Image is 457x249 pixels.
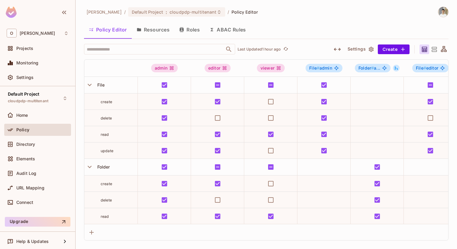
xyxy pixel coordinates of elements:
[355,64,391,72] span: Folder#admin
[16,113,28,118] span: Home
[378,44,410,54] button: Create
[101,132,109,137] span: read
[16,142,35,147] span: Directory
[283,46,288,52] span: refresh
[358,66,380,70] span: a...
[101,149,113,153] span: update
[438,7,448,17] img: Omer Zuarets
[358,65,374,70] span: Folder
[416,66,438,70] span: editor
[16,61,39,65] span: Monitoring
[6,7,17,18] img: SReyMgAAAABJRU5ErkJggg==
[16,171,36,176] span: Audit Log
[371,65,374,70] span: #
[238,47,281,52] p: Last Updated 1 hour ago
[5,217,70,227] button: Upgrade
[282,46,289,53] button: refresh
[205,64,231,72] div: editor
[86,9,122,15] span: the active workspace
[165,10,167,15] span: :
[101,214,109,219] span: read
[16,46,33,51] span: Projects
[7,29,17,38] span: O
[174,22,205,37] button: Roles
[101,100,112,104] span: create
[232,9,258,15] span: Policy Editor
[16,239,49,244] span: Help & Updates
[95,164,110,169] span: Folder
[8,92,39,97] span: Default Project
[257,64,285,72] div: viewer
[20,31,55,36] span: Workspace: Omer Test
[345,44,375,54] button: Settings
[281,46,289,53] span: Click to refresh data
[124,9,126,15] li: /
[416,65,426,70] span: File
[16,127,29,132] span: Policy
[16,185,44,190] span: URL Mapping
[423,65,426,70] span: #
[309,65,319,70] span: File
[8,99,48,103] span: cloudpdp-multitenant
[132,22,174,37] button: Resources
[16,200,33,205] span: Connect
[16,156,35,161] span: Elements
[170,9,217,15] span: cloudpdp-multitenant
[309,66,332,70] span: admin
[84,22,132,37] button: Policy Editor
[151,64,178,72] div: admin
[101,198,112,202] span: delete
[228,9,229,15] li: /
[95,82,105,87] span: File
[225,45,233,54] button: Open
[16,75,34,80] span: Settings
[132,9,163,15] span: Default Project
[317,65,319,70] span: #
[101,116,112,120] span: delete
[205,22,251,37] button: ABAC Rules
[101,182,112,186] span: create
